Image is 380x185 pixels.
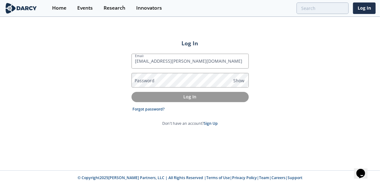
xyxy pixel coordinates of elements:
button: Log In [132,92,249,102]
p: © Copyright 2025 [PERSON_NAME] Partners, LLC | All Rights Reserved | | | | | [40,175,340,181]
a: Log In [353,2,376,14]
a: Support [288,175,302,180]
a: Terms of Use [206,175,230,180]
label: Email [135,53,144,58]
iframe: chat widget [354,160,374,179]
a: Careers [271,175,285,180]
input: Advanced Search [297,2,349,14]
img: logo-wide.svg [4,3,38,14]
a: Team [259,175,269,180]
a: Privacy Policy [232,175,257,180]
label: Password [135,77,154,84]
p: Don't have an account? [162,121,218,126]
div: Innovators [136,6,162,11]
span: Show [234,77,245,84]
p: Log In [136,93,244,100]
div: Events [77,6,93,11]
a: Forgot password? [132,106,165,112]
div: Research [104,6,125,11]
div: Home [52,6,66,11]
a: Sign Up [204,121,218,126]
h2: Log In [132,39,249,47]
